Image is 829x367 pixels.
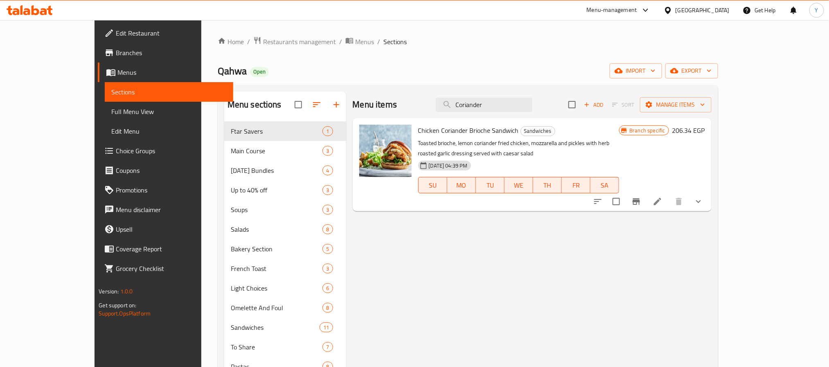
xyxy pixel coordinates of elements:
button: delete [669,192,689,211]
button: SA [590,177,619,193]
a: Restaurants management [253,36,336,47]
div: [DATE] Bundles4 [224,161,346,180]
div: Ftar Savers1 [224,121,346,141]
span: 8 [323,304,332,312]
button: FR [562,177,590,193]
div: [GEOGRAPHIC_DATA] [676,6,730,15]
span: Y [815,6,818,15]
span: Light Choices [231,283,323,293]
button: Add [581,98,607,111]
span: 8 [323,226,332,233]
div: items [322,146,333,156]
div: To Share7 [224,337,346,357]
div: items [322,185,333,195]
span: Qahwa [218,62,247,80]
span: TH [536,179,559,191]
a: Menus [98,63,233,82]
button: Manage items [640,97,712,112]
div: Main Course3 [224,141,346,161]
span: Menu disclaimer [116,205,226,215]
li: / [339,37,342,47]
button: sort-choices [588,192,608,211]
span: 3 [323,186,332,194]
span: export [672,66,712,76]
input: search [436,98,532,112]
span: Main Course [231,146,323,156]
a: Promotions [98,180,233,200]
span: FR [565,179,587,191]
a: Menu disclaimer [98,200,233,219]
img: Chicken Coriander Brioche Sandwich [359,125,412,177]
span: To Share [231,342,323,352]
button: WE [505,177,533,193]
span: SU [422,179,444,191]
button: Add section [327,95,346,114]
a: Branches [98,43,233,63]
div: Omelette And Foul8 [224,298,346,318]
span: Choice Groups [116,146,226,156]
span: Sections [111,87,226,97]
span: Menus [117,67,226,77]
a: Support.OpsPlatform [99,308,151,319]
span: Grocery Checklist [116,264,226,273]
button: SU [418,177,447,193]
span: MO [451,179,473,191]
button: TU [476,177,505,193]
span: SA [594,179,616,191]
div: items [322,244,333,254]
span: 1 [323,128,332,135]
span: Branch specific [626,127,668,134]
span: Select section [563,96,581,113]
span: Edit Restaurant [116,28,226,38]
button: show more [689,192,708,211]
a: Edit Restaurant [98,23,233,43]
span: WE [508,179,530,191]
div: items [322,205,333,215]
span: French Toast [231,264,323,273]
p: Toasted brioche, lemon coriander fried chicken, mozzarella and pickles with herb roasted garlic d... [418,138,619,159]
a: Edit Menu [105,121,233,141]
span: Add item [581,98,607,111]
div: French Toast3 [224,259,346,278]
span: Salads [231,224,323,234]
span: import [616,66,656,76]
div: Sandwiches11 [224,318,346,337]
span: Coupons [116,166,226,175]
span: 6 [323,284,332,292]
nav: breadcrumb [218,36,718,47]
span: Full Menu View [111,107,226,116]
div: items [322,303,333,313]
span: Version: [99,286,119,297]
span: Select section first [607,98,640,111]
div: items [320,322,333,332]
span: 3 [323,265,332,273]
span: Manage items [647,100,705,110]
span: Sandwiches [231,322,320,332]
div: Sandwiches [520,126,555,136]
div: items [322,342,333,352]
span: 3 [323,147,332,155]
button: import [610,63,662,78]
span: Coverage Report [116,244,226,254]
a: Coupons [98,161,233,180]
span: Chicken Coriander Brioche Sandwich [418,124,519,137]
span: [DATE] Bundles [231,166,323,175]
span: Omelette And Foul [231,303,323,313]
span: 7 [323,343,332,351]
h2: Menu sections [228,98,282,111]
span: Branches [116,48,226,58]
a: Grocery Checklist [98,259,233,278]
div: items [322,264,333,273]
span: 1.0.0 [120,286,133,297]
span: 4 [323,167,332,175]
a: Coverage Report [98,239,233,259]
span: 3 [323,206,332,214]
span: Bakery Section [231,244,323,254]
div: Salads8 [224,219,346,239]
button: MO [447,177,476,193]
